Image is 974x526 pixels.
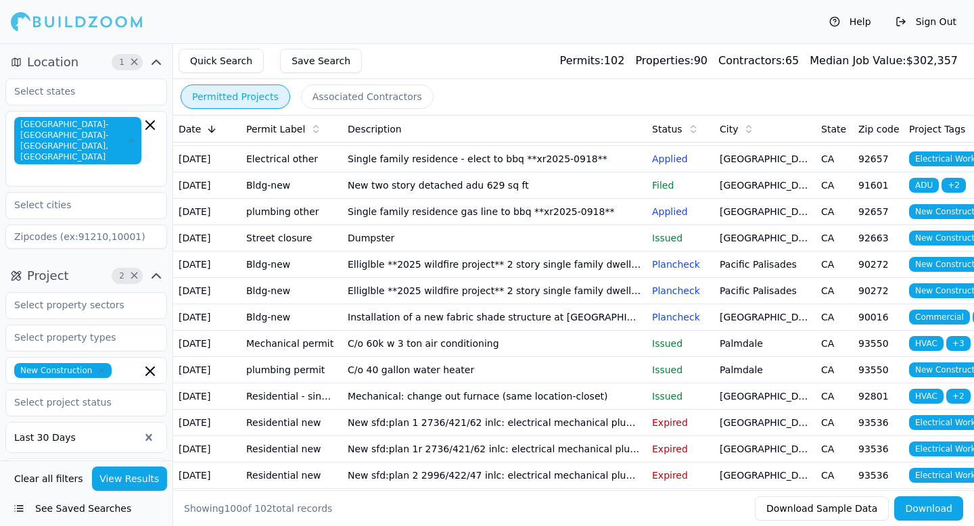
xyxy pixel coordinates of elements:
div: State [821,122,848,136]
td: CA [816,410,853,436]
div: 102 [560,53,625,69]
td: CA [816,146,853,172]
td: [GEOGRAPHIC_DATA] [714,304,816,331]
button: Sign Out [889,11,963,32]
td: CA [816,462,853,489]
p: Applied [652,152,709,166]
td: Mechanical: change out furnace (same location-closet) [342,383,647,410]
td: [DATE] [173,489,241,515]
td: C/o 40 gallon water heater [342,357,647,383]
td: CA [816,172,853,199]
td: 91601 [853,172,904,199]
td: Bldg-new [241,252,342,278]
td: [DATE] [173,146,241,172]
td: 92801 [853,383,904,410]
td: 92657 [853,199,904,225]
td: [GEOGRAPHIC_DATA] [714,172,816,199]
td: Pacific Palisades [714,252,816,278]
td: [GEOGRAPHIC_DATA] [714,225,816,252]
td: [DATE] [173,383,241,410]
span: Location [27,53,78,72]
div: $ 302,357 [810,53,958,69]
div: Showing of total records [184,502,332,515]
td: 90016 [853,304,904,331]
button: Permitted Projects [181,85,290,109]
td: Electrical other [241,146,342,172]
td: [GEOGRAPHIC_DATA] [714,410,816,436]
td: Palmdale [714,357,816,383]
td: Mechanical permit [241,331,342,357]
div: 90 [635,53,708,69]
td: New sfd:plan 2 2996/422/47 inlc: electrical mechanical plumbing landsch sewer and irrig. Tr 61989... [342,462,647,489]
p: Expired [652,416,709,429]
td: Single family residence gas line to bbq **xr2025-0918** [342,199,647,225]
td: New sfd:plan 1 2736/421/62 inlc: electrical mechanical plumbing landsch sewer and irrig. Tr 61989... [342,410,647,436]
span: ADU [909,178,939,193]
span: Median Job Value: [810,54,906,67]
span: Properties: [635,54,693,67]
td: [GEOGRAPHIC_DATA] [714,199,816,225]
input: Select property sectors [6,293,149,317]
p: Expired [652,442,709,456]
input: Select project status [6,390,149,414]
td: CA [816,278,853,304]
td: [GEOGRAPHIC_DATA] [714,462,816,489]
td: Single family residence - elect to bbq **xr2025-0918** [342,146,647,172]
button: Quick Search [179,49,264,73]
span: 1 [115,55,129,69]
span: Clear Location filters [129,59,139,66]
td: [DATE] [173,304,241,331]
input: Select cities [6,193,149,217]
div: Permit Label [246,122,337,136]
span: Project [27,266,69,285]
td: 93550 [853,357,904,383]
td: Elliglble **2025 wildfire project** 2 story single family dwelling w attached garage [342,278,647,304]
td: 90272 [853,252,904,278]
p: Plancheck [652,258,709,271]
div: Description [348,122,641,136]
td: Residential new [241,489,342,515]
td: Bldg-new [241,278,342,304]
td: [DATE] [173,331,241,357]
p: Plancheck [652,284,709,297]
p: Expired [652,469,709,482]
td: C/o 60k w 3 ton air conditioning [342,331,647,357]
input: Zipcodes (ex:91210,10001) [5,224,167,249]
button: Download [894,496,963,521]
p: Issued [652,337,709,350]
input: Select property types [6,325,149,350]
td: 93536 [853,489,904,515]
span: 2 [115,269,129,283]
td: [DATE] [173,278,241,304]
span: Commercial [909,310,970,325]
td: Residential new [241,436,342,462]
button: Location1Clear Location filters [5,51,167,73]
td: Installation of a new fabric shade structure at [GEOGRAPHIC_DATA] [342,304,647,331]
button: Associated Contractors [301,85,434,109]
td: 90272 [853,278,904,304]
td: [DATE] [173,462,241,489]
td: plumbing permit [241,357,342,383]
p: Applied [652,205,709,218]
td: 93550 [853,331,904,357]
input: Select project value [6,459,149,483]
p: Issued [652,389,709,403]
span: HVAC [909,389,944,404]
td: [DATE] [173,172,241,199]
td: Palmdale [714,331,816,357]
td: CA [816,199,853,225]
td: CA [816,331,853,357]
button: Help [822,11,878,32]
span: + 2 [942,178,966,193]
span: Clear Project filters [129,272,139,279]
button: See Saved Searches [5,496,167,521]
td: [DATE] [173,199,241,225]
p: Filed [652,178,709,192]
button: Clear all filters [11,467,87,491]
td: Dumpster [342,225,647,252]
td: New sfd:plan 1r 2736/421/62 inlc: electrical mechanical plumbing landsch sewer and irrig. Tr 6198... [342,436,647,462]
td: 93536 [853,410,904,436]
td: [DATE] [173,225,241,252]
div: City [720,122,810,136]
td: Pacific Palisades [714,278,816,304]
